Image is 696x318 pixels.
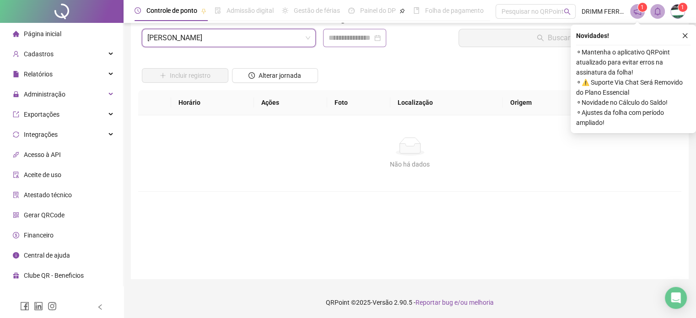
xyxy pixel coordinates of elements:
span: Central de ajuda [24,252,70,259]
th: Localização [390,90,503,115]
span: dashboard [348,7,355,14]
span: left [97,304,103,310]
span: export [13,111,19,118]
span: clock-circle [135,7,141,14]
span: pushpin [399,8,405,14]
span: Aceite de uso [24,171,61,178]
sup: 1 [638,3,647,12]
span: user-add [13,51,19,57]
th: Ações [254,90,327,115]
span: DRIMM FERRAMENTAS [581,6,624,16]
span: file-done [215,7,221,14]
span: Painel do DP [360,7,396,14]
span: CAIO SANTOS GOMES [147,29,310,47]
span: Controle de ponto [146,7,197,14]
span: Integrações [24,131,58,138]
span: Gestão de férias [294,7,340,14]
span: Página inicial [24,30,61,38]
span: Alterar jornada [259,70,301,81]
span: Novidades ! [576,31,609,41]
span: Relatórios [24,70,53,78]
span: qrcode [13,212,19,218]
span: 1 [641,4,644,11]
img: 73 [671,5,685,18]
button: Incluir registro [142,68,228,83]
span: Administração [24,91,65,98]
span: Gerar QRCode [24,211,65,219]
span: Folha de pagamento [425,7,484,14]
span: dollar [13,232,19,238]
span: audit [13,172,19,178]
th: Foto [327,90,390,115]
span: file [13,71,19,77]
span: gift [13,272,19,279]
span: search [564,8,571,15]
span: lock [13,91,19,97]
span: Atestado técnico [24,191,72,199]
span: sun [282,7,288,14]
th: Horário [171,90,254,115]
span: Clube QR - Beneficios [24,272,84,279]
sup: Atualize o seu contato no menu Meus Dados [678,3,687,12]
span: info-circle [13,252,19,259]
span: close [682,32,688,39]
span: Cadastros [24,50,54,58]
span: Versão [372,299,393,306]
div: Open Intercom Messenger [665,287,687,309]
span: ⚬ Ajustes da folha com período ampliado! [576,108,691,128]
span: ⚬ Mantenha o aplicativo QRPoint atualizado para evitar erros na assinatura da folha! [576,47,691,77]
span: pushpin [201,8,206,14]
span: home [13,31,19,37]
span: ⚬ ⚠️ Suporte Via Chat Será Removido do Plano Essencial [576,77,691,97]
span: sync [13,131,19,138]
span: facebook [20,302,29,311]
span: Admissão digital [227,7,274,14]
span: Acesso à API [24,151,61,158]
span: notification [633,7,642,16]
span: linkedin [34,302,43,311]
a: Alterar jornada [232,73,318,80]
div: Não há dados [149,159,670,169]
span: Exportações [24,111,59,118]
span: solution [13,192,19,198]
span: clock-circle [248,72,255,79]
span: 1 [681,4,684,11]
span: book [413,7,420,14]
span: api [13,151,19,158]
span: instagram [48,302,57,311]
span: bell [653,7,662,16]
span: Reportar bug e/ou melhoria [415,299,494,306]
th: Origem [503,90,584,115]
button: Buscar registros [459,29,678,47]
button: Alterar jornada [232,68,318,83]
span: ⚬ Novidade no Cálculo do Saldo! [576,97,691,108]
span: Financeiro [24,232,54,239]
